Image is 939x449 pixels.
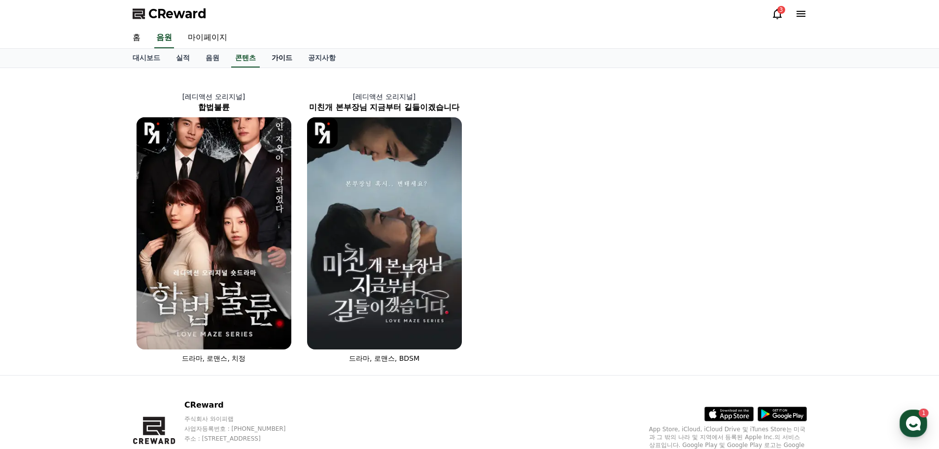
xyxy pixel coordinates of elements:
a: 마이페이지 [180,28,235,48]
a: 음원 [198,49,227,68]
span: 1 [100,312,104,320]
a: 공지사항 [300,49,344,68]
p: CReward [184,399,305,411]
h2: 미친개 본부장님 지금부터 길들이겠습니다 [299,102,470,113]
img: 합법불륜 [137,117,291,349]
a: 3 [771,8,783,20]
span: 드라마, 로맨스, 치정 [182,354,246,362]
h2: 합법불륜 [129,102,299,113]
a: 콘텐츠 [231,49,260,68]
span: 설정 [152,327,164,335]
span: 대화 [90,328,102,336]
div: 3 [777,6,785,14]
a: 실적 [168,49,198,68]
a: 1대화 [65,312,127,337]
span: 홈 [31,327,37,335]
p: 주식회사 와이피랩 [184,415,305,423]
a: 대시보드 [125,49,168,68]
p: [레디액션 오리지널] [299,92,470,102]
a: 홈 [125,28,148,48]
p: 주소 : [STREET_ADDRESS] [184,435,305,443]
p: [레디액션 오리지널] [129,92,299,102]
img: [object Object] Logo [307,117,338,148]
span: 드라마, 로맨스, BDSM [349,354,419,362]
a: 설정 [127,312,189,337]
span: CReward [148,6,207,22]
a: [레디액션 오리지널] 미친개 본부장님 지금부터 길들이겠습니다 미친개 본부장님 지금부터 길들이겠습니다 [object Object] Logo 드라마, 로맨스, BDSM [299,84,470,371]
img: [object Object] Logo [137,117,168,148]
a: 가이드 [264,49,300,68]
a: [레디액션 오리지널] 합법불륜 합법불륜 [object Object] Logo 드라마, 로맨스, 치정 [129,84,299,371]
a: CReward [133,6,207,22]
img: 미친개 본부장님 지금부터 길들이겠습니다 [307,117,462,349]
a: 홈 [3,312,65,337]
a: 음원 [154,28,174,48]
p: 사업자등록번호 : [PHONE_NUMBER] [184,425,305,433]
